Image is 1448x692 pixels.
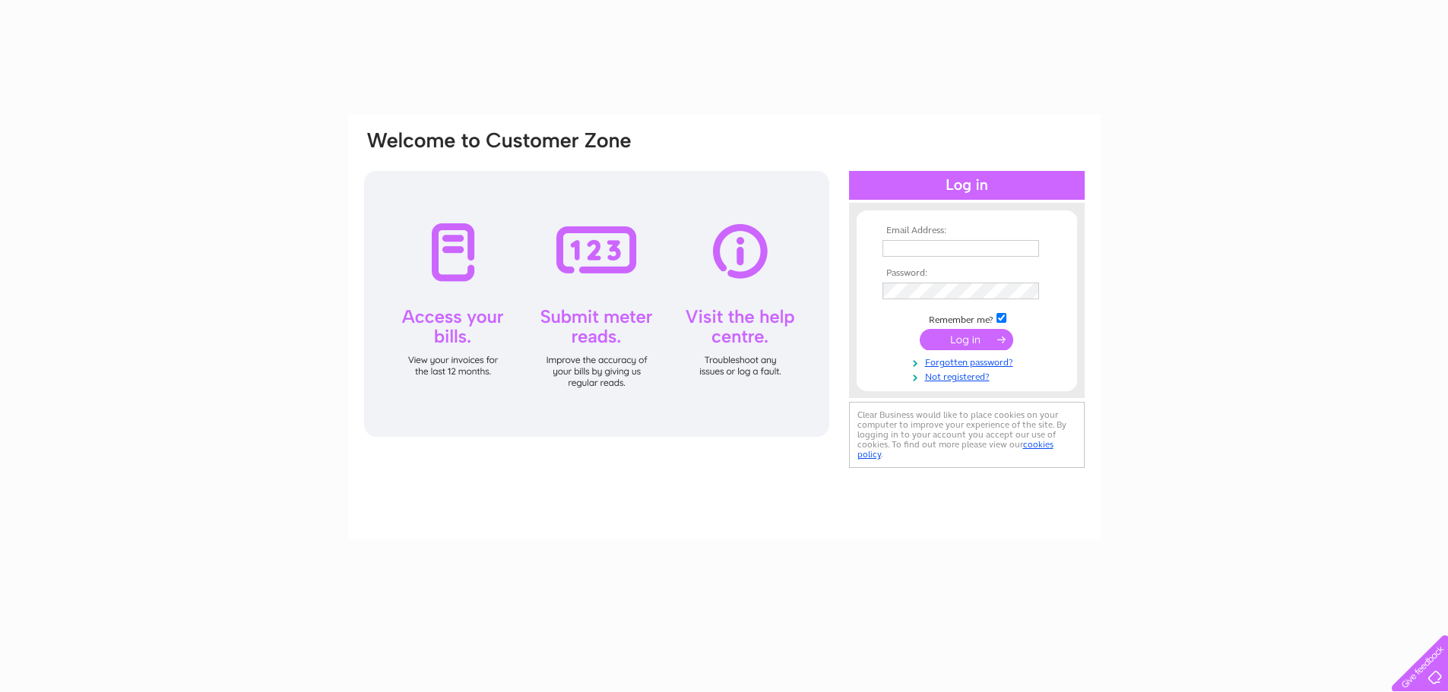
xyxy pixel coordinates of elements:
th: Email Address: [879,226,1055,236]
a: Not registered? [882,368,1055,383]
th: Password: [879,268,1055,279]
a: cookies policy [857,439,1054,460]
div: Clear Business would like to place cookies on your computer to improve your experience of the sit... [849,402,1085,468]
input: Submit [920,329,1013,350]
a: Forgotten password? [882,354,1055,368]
td: Remember me? [879,311,1055,326]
